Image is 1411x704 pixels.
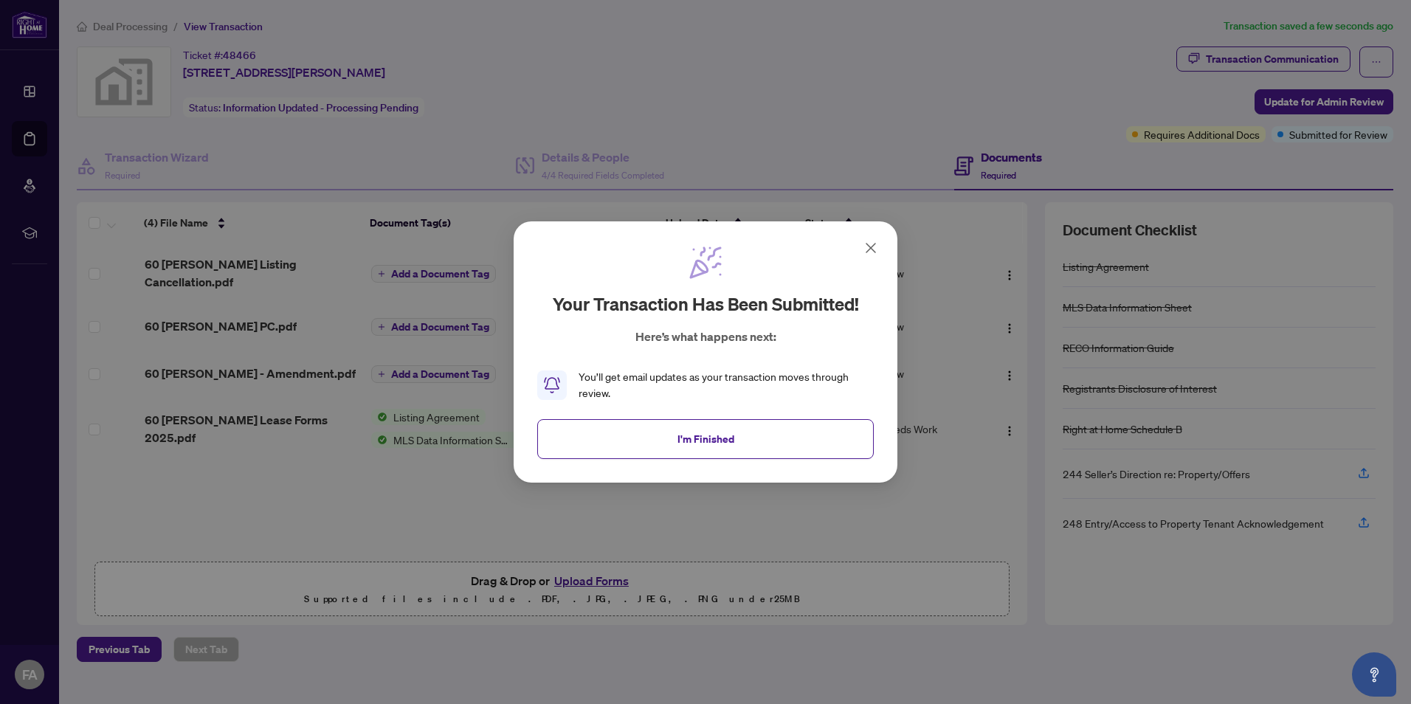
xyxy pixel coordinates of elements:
button: I'm Finished [537,419,874,459]
p: Here’s what happens next: [635,328,776,345]
h2: Your transaction has been submitted! [553,292,859,316]
div: You’ll get email updates as your transaction moves through review. [579,369,874,401]
span: I'm Finished [677,427,734,451]
button: Open asap [1352,652,1396,697]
